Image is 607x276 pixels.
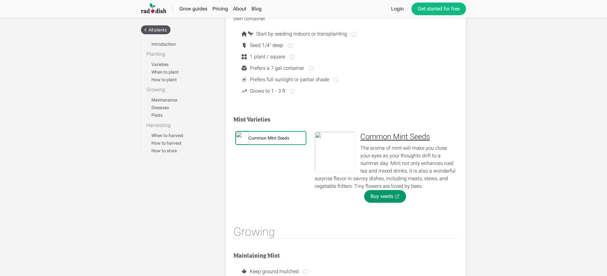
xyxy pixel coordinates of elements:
a: How to plant [151,77,177,82]
a: When to plant [151,69,179,75]
a: Pests [151,113,163,118]
a: Login [391,5,404,13]
div: Harvesting [146,122,213,129]
a: How to harvest [151,141,182,146]
div: Common Mint Seeds [315,132,456,142]
img: 5003i_Mint-Common.jpg [236,132,249,144]
a: Introduction [151,42,176,47]
a: Pricing [212,6,228,12]
a: All plants [141,25,170,34]
span: Start by seeding indoors or transplanting [254,30,357,38]
div: Growing [146,86,213,94]
a: Varieties [151,62,169,67]
h2: Maintaining Mint [233,251,458,260]
span: Seed 1/4" deep [247,42,293,49]
span: Prefers a 7 gal container [247,64,314,72]
span: 1 plant / square [247,53,295,61]
a: How to store [151,148,177,153]
div: Common Mint Seeds [249,135,289,141]
img: 5003i_Mint-Common.jpg [315,132,355,172]
a: Diseases [151,105,169,110]
h2: Mint Varieties [233,115,458,124]
p: The aroma of mint will make you close your eyes as your thoughts drift to a summer day. Mint not ... [315,144,456,190]
span: Keep ground mulched [247,268,309,275]
span: Grows to 1 - 3 ft [247,87,296,95]
div: Planting [146,50,213,58]
span: Prefers full sunlight or partial shade [247,76,339,83]
div: Growing [233,226,275,238]
a: Buy seeds [364,190,406,203]
a: Blog [251,6,262,12]
a: Maintenance [151,97,177,102]
a: About [233,6,246,12]
a: When to harvest [151,133,183,138]
a: Get started for free [411,3,466,15]
img: Raddish company logo [141,3,166,15]
a: Grow guides [179,6,207,12]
